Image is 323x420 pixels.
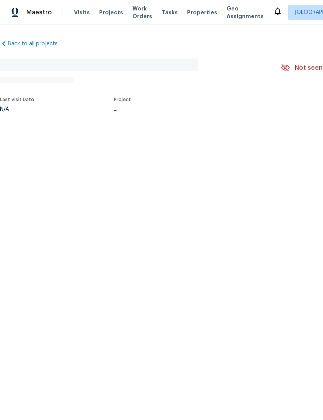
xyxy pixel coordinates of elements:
[26,9,52,16] span: Maestro
[114,97,131,102] span: Project
[161,10,178,15] span: Tasks
[114,107,263,112] div: ...
[187,9,217,16] span: Properties
[99,9,123,16] span: Projects
[227,5,264,20] span: Geo Assignments
[74,9,90,16] span: Visits
[132,5,152,20] span: Work Orders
